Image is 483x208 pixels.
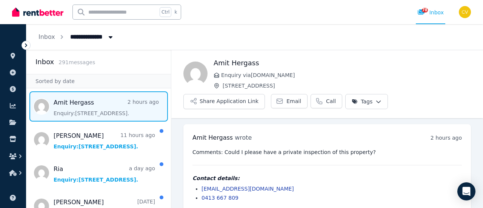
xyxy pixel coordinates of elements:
[326,97,336,105] span: Call
[160,7,171,17] span: Ctrl
[202,186,294,192] a: [EMAIL_ADDRESS][DOMAIN_NAME]
[223,82,471,89] span: [STREET_ADDRESS]
[311,94,342,108] a: Call
[192,174,462,182] h4: Contact details:
[417,9,444,16] div: Inbox
[26,74,171,88] div: Sorted by date
[35,57,54,67] h2: Inbox
[352,98,372,105] span: Tags
[183,94,265,109] button: Share Application Link
[457,182,475,200] div: Open Intercom Messenger
[192,148,462,156] pre: Comments: Could I please have a private inspection of this property?
[54,165,155,183] a: Riaa day agoEnquiry:[STREET_ADDRESS].
[422,8,428,12] span: 78
[345,94,388,109] button: Tags
[54,98,159,117] a: Amit Hergass2 hours agoEnquiry:[STREET_ADDRESS].
[58,59,95,65] span: 291 message s
[12,6,63,18] img: RentBetter
[202,195,238,201] a: 0413 667 809
[54,131,155,150] a: [PERSON_NAME]11 hours agoEnquiry:[STREET_ADDRESS].
[459,6,471,18] img: Con Vafeas
[26,24,126,50] nav: Breadcrumb
[221,71,471,79] span: Enquiry via [DOMAIN_NAME]
[214,58,471,68] h1: Amit Hergass
[192,134,233,141] span: Amit Hergass
[431,135,462,141] time: 2 hours ago
[38,33,55,40] a: Inbox
[183,62,208,86] img: Amit Hergass
[286,97,301,105] span: Email
[235,134,252,141] span: wrote
[271,94,308,108] a: Email
[174,9,177,15] span: k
